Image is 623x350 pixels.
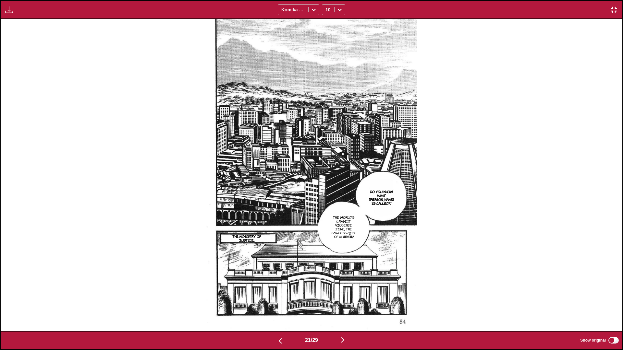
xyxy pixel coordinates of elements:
span: 21 / 29 [305,337,318,343]
p: The world's largest violence zone, the Lawless City of Murder!! [330,214,357,240]
p: Do you know what [PERSON_NAME] is called?! [367,188,396,206]
input: Show original [608,337,619,344]
img: Download translated images [5,6,13,14]
p: The Ministry of Justice... [230,233,264,243]
span: Show original [580,338,606,343]
img: Next page [339,336,347,344]
img: Manga Panel [206,19,417,331]
img: Previous page [276,337,284,345]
